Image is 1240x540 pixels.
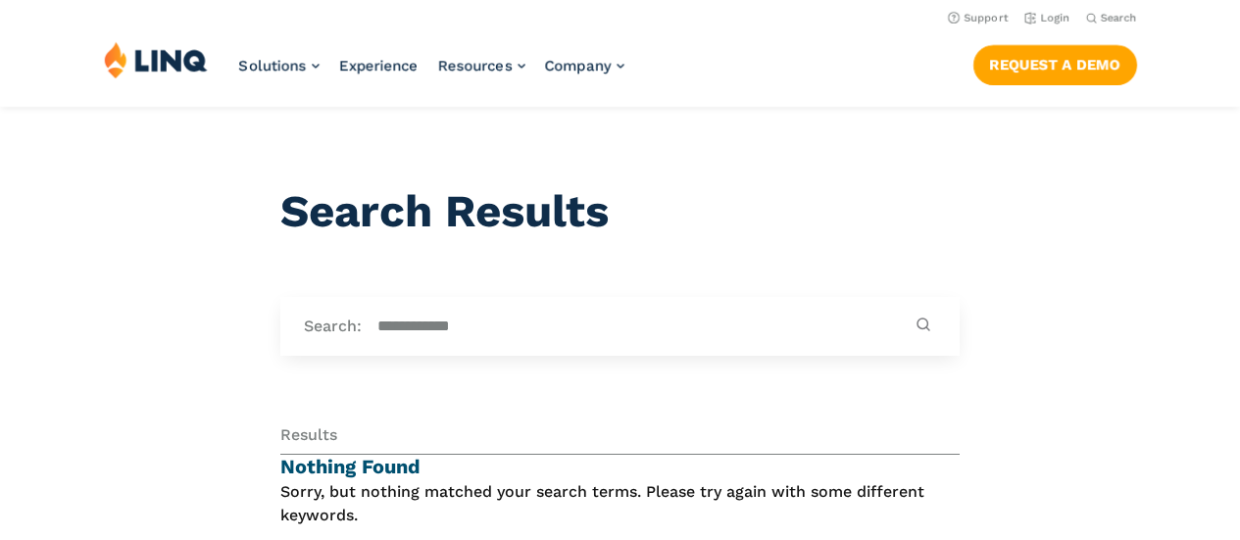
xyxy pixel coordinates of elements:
label: Search: [304,316,362,337]
div: Results [280,424,959,455]
a: Solutions [239,57,320,74]
button: Open Search Bar [1086,11,1137,25]
h1: Search Results [280,186,959,238]
h4: Nothing Found [280,455,959,480]
button: Submit Search [911,317,936,335]
p: Sorry, but nothing matched your search terms. Please try again with some different keywords. [280,480,959,528]
a: Login [1024,12,1070,25]
a: Resources [438,57,525,74]
span: Solutions [239,57,307,74]
span: Search [1101,12,1137,25]
nav: Primary Navigation [239,41,624,106]
a: Company [545,57,624,74]
a: Request a Demo [973,45,1137,84]
span: Company [545,57,612,74]
a: Support [948,12,1009,25]
a: Experience [339,57,419,74]
img: LINQ | K‑12 Software [104,41,208,78]
span: Resources [438,57,513,74]
nav: Button Navigation [973,41,1137,84]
